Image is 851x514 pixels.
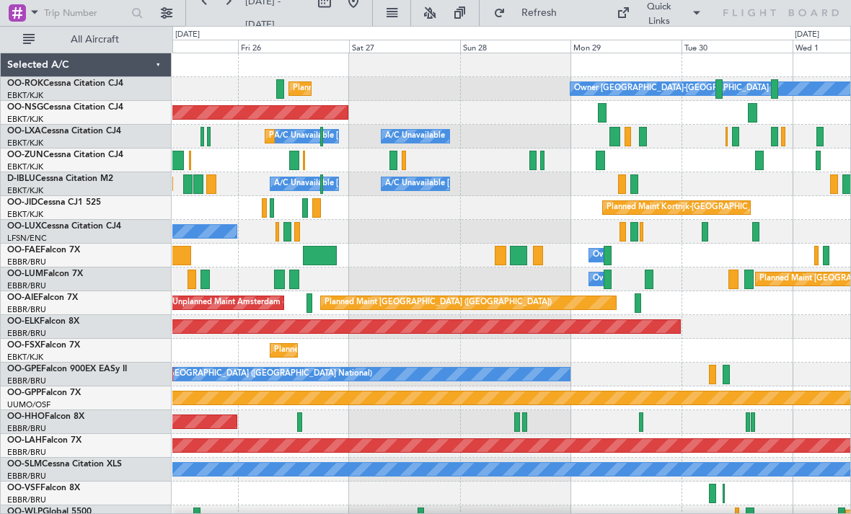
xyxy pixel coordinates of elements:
span: OO-NSG [7,103,43,112]
span: D-IBLU [7,174,35,183]
a: D-IBLUCessna Citation M2 [7,174,113,183]
span: OO-LUX [7,222,41,231]
a: OO-ROKCessna Citation CJ4 [7,79,123,88]
span: OO-GPE [7,365,41,373]
span: OO-VSF [7,484,40,492]
a: OO-ZUNCessna Citation CJ4 [7,151,123,159]
div: [DATE] [175,29,200,41]
a: OO-HHOFalcon 8X [7,412,84,421]
a: EBBR/BRU [7,328,46,339]
a: UUMO/OSF [7,399,50,410]
div: A/C Unavailable [385,125,445,147]
a: OO-ELKFalcon 8X [7,317,79,326]
div: Sat 27 [349,40,460,53]
div: Planned Maint Kortrijk-[GEOGRAPHIC_DATA] [293,78,461,99]
a: EBBR/BRU [7,447,46,458]
a: OO-GPEFalcon 900EX EASy II [7,365,127,373]
div: A/C Unavailable [GEOGRAPHIC_DATA]-[GEOGRAPHIC_DATA] [385,173,615,195]
div: Owner [GEOGRAPHIC_DATA]-[GEOGRAPHIC_DATA] [574,78,769,99]
a: EBKT/KJK [7,352,43,363]
div: A/C Unavailable [GEOGRAPHIC_DATA] ([GEOGRAPHIC_DATA] National) [274,173,542,195]
span: OO-FSX [7,341,40,350]
span: OO-LXA [7,127,41,136]
span: Refresh [508,8,569,18]
span: OO-ZUN [7,151,43,159]
div: Planned Maint Kortrijk-[GEOGRAPHIC_DATA] [274,340,442,361]
div: Planned Maint Kortrijk-[GEOGRAPHIC_DATA] [607,197,775,218]
a: OO-GPPFalcon 7X [7,389,81,397]
div: Fri 26 [238,40,349,53]
span: OO-ELK [7,317,40,326]
span: All Aircraft [38,35,152,45]
div: Sun 28 [460,40,571,53]
div: Owner Melsbroek Air Base [593,244,691,266]
a: OO-LXACessna Citation CJ4 [7,127,121,136]
span: OO-AIE [7,293,38,302]
a: OO-LUMFalcon 7X [7,270,83,278]
a: EBBR/BRU [7,471,46,482]
a: EBKT/KJK [7,114,43,125]
a: OO-FAEFalcon 7X [7,246,80,254]
a: EBBR/BRU [7,280,46,291]
a: OO-FSXFalcon 7X [7,341,80,350]
a: EBKT/KJK [7,185,43,196]
div: Mon 29 [570,40,682,53]
a: OO-SLMCessna Citation XLS [7,460,122,469]
div: Unplanned Maint Amsterdam (Schiphol) [172,292,318,314]
div: [DATE] [795,29,819,41]
span: OO-JID [7,198,38,207]
div: Planned Maint [GEOGRAPHIC_DATA] ([GEOGRAPHIC_DATA]) [325,292,552,314]
a: EBKT/KJK [7,138,43,149]
a: EBBR/BRU [7,376,46,386]
a: EBBR/BRU [7,304,46,315]
span: OO-HHO [7,412,45,421]
a: EBKT/KJK [7,209,43,220]
a: EBBR/BRU [7,495,46,505]
a: EBKT/KJK [7,161,43,172]
div: Tue 30 [682,40,793,53]
a: EBKT/KJK [7,90,43,101]
span: OO-GPP [7,389,41,397]
button: Quick Links [609,1,709,25]
span: OO-LUM [7,270,43,278]
a: OO-NSGCessna Citation CJ4 [7,103,123,112]
a: OO-LAHFalcon 7X [7,436,81,445]
span: OO-LAH [7,436,42,445]
a: OO-LUXCessna Citation CJ4 [7,222,121,231]
button: All Aircraft [16,28,156,51]
a: LFSN/ENC [7,233,47,244]
a: OO-AIEFalcon 7X [7,293,78,302]
span: OO-FAE [7,246,40,254]
span: OO-SLM [7,460,42,469]
div: Owner Melsbroek Air Base [593,268,691,290]
div: No Crew [GEOGRAPHIC_DATA] ([GEOGRAPHIC_DATA] National) [131,363,372,385]
a: EBBR/BRU [7,257,46,267]
button: Refresh [487,1,573,25]
a: EBBR/BRU [7,423,46,434]
input: Trip Number [44,2,127,24]
a: OO-JIDCessna CJ1 525 [7,198,101,207]
div: Planned Maint Kortrijk-[GEOGRAPHIC_DATA] [269,125,437,147]
div: Thu 25 [127,40,238,53]
a: OO-VSFFalcon 8X [7,484,80,492]
span: OO-ROK [7,79,43,88]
